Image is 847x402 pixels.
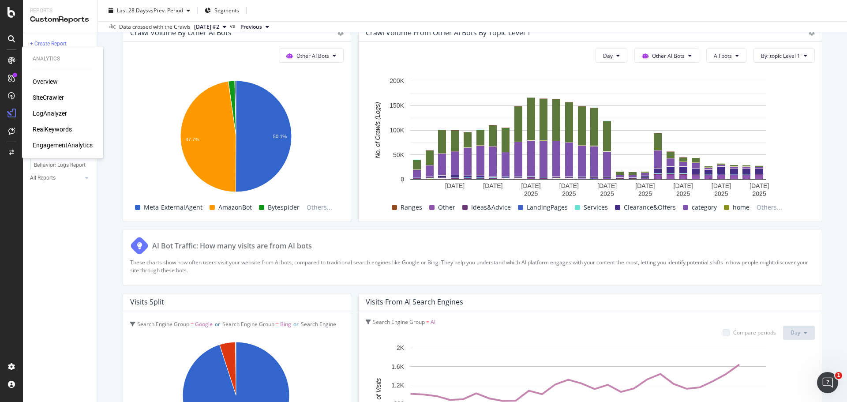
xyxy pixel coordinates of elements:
div: AI Bot Traffic: How many visits are from AI botsThese charts show how often users visit your webs... [123,229,822,286]
div: Data crossed with the Crawls [119,23,191,31]
text: 50K [393,151,405,158]
svg: A chart. [130,76,341,200]
div: Search Engine Behavior: Logs Report [34,151,86,170]
span: Other AI Bots [652,52,685,60]
a: + Create Report [30,39,91,49]
a: SiteCrawler [33,93,64,102]
text: [DATE] [712,182,731,189]
span: Last 28 Days [117,7,148,14]
span: Bing [280,320,291,328]
a: LogAnalyzer [33,109,67,118]
span: All bots [714,52,732,60]
div: Reports [30,7,90,15]
span: 1 [835,372,842,379]
p: These charts show how often users visit your website from AI bots, compared to traditional search... [130,259,815,274]
button: Day [596,49,627,63]
text: 2K [397,344,405,351]
span: AmazonBot [218,202,252,213]
span: Day [791,329,800,336]
span: = [426,318,429,326]
span: vs Prev. Period [148,7,183,14]
div: Analytics [33,55,93,63]
span: Others... [303,202,336,213]
span: 2025 Sep. 15th #2 [194,23,219,31]
span: Ranges [401,202,422,213]
div: Compare periods [733,329,776,336]
text: 200K [390,77,404,84]
span: Search Engine Group [222,320,274,328]
text: 2025 [600,190,614,197]
text: [DATE] [559,182,579,189]
span: Day [603,52,613,60]
span: Segments [214,7,239,14]
text: 2025 [753,190,766,197]
text: 2025 [714,190,728,197]
text: 0 [401,176,404,183]
button: By: topic Level 1 [753,49,815,63]
div: AI Bot Traffic: How many visits are from AI bots [152,241,312,251]
a: EngagementAnalytics [33,141,93,150]
a: All Reports [30,173,82,183]
span: vs [230,22,237,30]
text: 100K [390,126,404,133]
a: Overview [33,77,58,86]
button: Day [783,326,815,340]
span: Previous [240,23,262,31]
text: [DATE] [750,182,769,189]
text: 2025 [524,190,538,197]
text: 2025 [638,190,652,197]
button: Other AI Bots [279,49,344,63]
text: 47.7% [186,136,199,142]
span: Ideas&Advice [471,202,511,213]
div: Visits from AI Search Engines [366,297,463,306]
a: Search Engine Behavior: Logs Report [34,151,91,170]
text: 50.1% [273,134,287,139]
span: or [293,320,299,328]
div: Crawl Volume by Other AI BotsOther AI BotsA chart.Meta-ExternalAgentAmazonBotBytespiderOthers... [123,23,351,222]
text: 2025 [562,190,576,197]
text: [DATE] [597,182,617,189]
text: 1.2K [391,382,404,389]
span: Bytespider [268,202,300,213]
div: CustomReports [30,15,90,25]
text: 1.6K [391,363,404,370]
iframe: Intercom live chat [817,372,838,393]
span: Other AI Bots [296,52,329,60]
div: + Create Report [30,39,67,49]
span: or [215,320,220,328]
span: = [191,320,194,328]
span: Google [195,320,213,328]
a: RealKeywords [33,125,72,134]
span: Others... [753,202,786,213]
div: Crawl Volume by Other AI Bots [130,28,232,37]
div: All Reports [30,173,56,183]
span: = [147,333,150,340]
span: category [692,202,717,213]
span: = [276,320,279,328]
span: LandingPages [527,202,568,213]
span: AI [431,318,435,326]
text: No. of Crawls (Logs) [374,102,381,158]
button: Previous [237,22,273,32]
text: 2025 [676,190,690,197]
button: Segments [201,4,243,18]
text: [DATE] [674,182,693,189]
button: All bots [706,49,746,63]
span: AI [151,333,156,340]
svg: A chart. [366,76,810,200]
div: Crawl Volume from Other AI Bots by topic Level 1 [366,28,531,37]
text: [DATE] [635,182,655,189]
div: Crawl Volume from Other AI Bots by topic Level 1DayOther AI BotsAll botsBy: topic Level 1A chart.... [358,23,822,222]
text: [DATE] [483,182,502,189]
button: Other AI Bots [634,49,699,63]
text: [DATE] [521,182,541,189]
span: Meta-ExternalAgent [144,202,202,213]
text: 150K [390,102,404,109]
